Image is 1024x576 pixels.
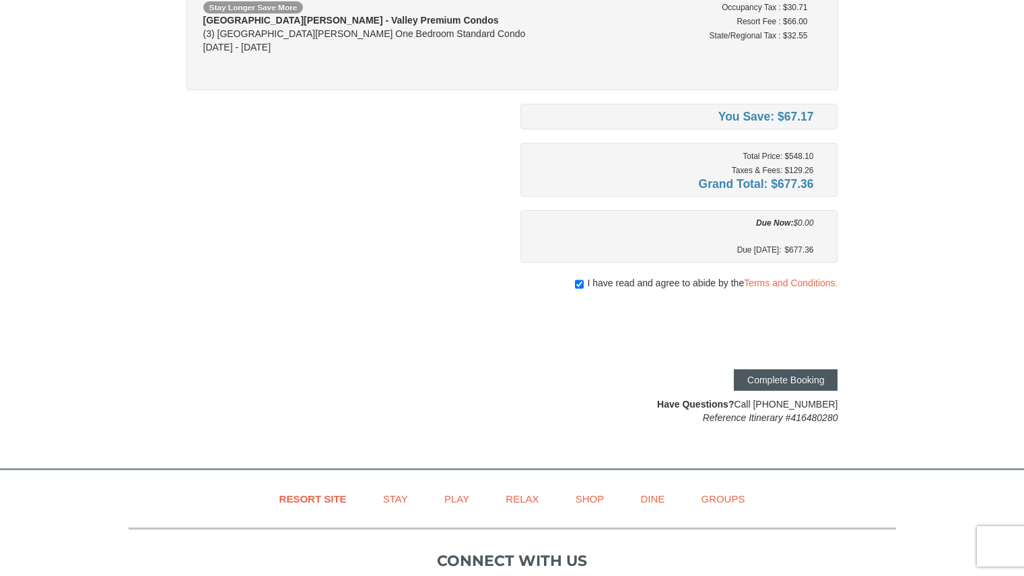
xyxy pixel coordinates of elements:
[531,177,814,191] h4: Grand Total: $677.36
[703,412,838,423] em: Reference Itinerary #416480280
[734,369,838,391] button: Complete Booking
[684,484,761,514] a: Groups
[559,484,621,514] a: Shop
[428,484,486,514] a: Play
[129,550,896,572] p: Connect with us
[623,484,681,514] a: Dine
[744,278,838,288] a: Terms and Conditions.
[203,13,656,54] div: (3) [GEOGRAPHIC_DATA][PERSON_NAME] One Bedroom Standard Condo [DATE] - [DATE]
[531,216,814,230] div: $0.00
[531,110,814,123] h4: You Save: $67.17
[366,484,425,514] a: Stay
[263,484,364,514] a: Resort Site
[737,17,807,26] small: Resort Fee : $66.00
[710,31,808,40] small: State/Regional Tax : $32.55
[756,218,793,228] strong: Due Now:
[203,1,304,13] span: Stay Longer Save More
[732,166,814,175] small: Taxes & Fees: $129.26
[203,15,499,26] strong: [GEOGRAPHIC_DATA][PERSON_NAME] - Valley Premium Condos
[722,3,807,12] small: Occupancy Tax : $30.71
[784,243,813,257] span: $677.36
[657,399,734,410] strong: Have Questions?
[587,276,838,290] span: I have read and agree to abide by the
[489,484,555,514] a: Relax
[737,243,785,257] span: Due [DATE]:
[743,152,813,161] small: Total Price: $548.10
[633,303,838,356] iframe: reCAPTCHA
[520,397,838,424] div: Call [PHONE_NUMBER]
